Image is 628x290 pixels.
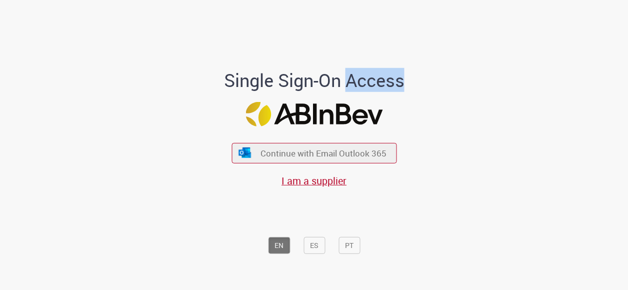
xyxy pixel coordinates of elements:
button: ícone Azure/Microsoft 360 Continue with Email Outlook 365 [231,143,396,163]
button: PT [338,237,360,254]
a: I am a supplier [281,174,346,187]
button: EN [268,237,290,254]
img: ícone Azure/Microsoft 360 [238,147,252,158]
img: Logo ABInBev [245,102,382,126]
span: Continue with Email Outlook 365 [260,147,386,159]
h1: Single Sign-On Access [175,70,453,90]
button: ES [303,237,325,254]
